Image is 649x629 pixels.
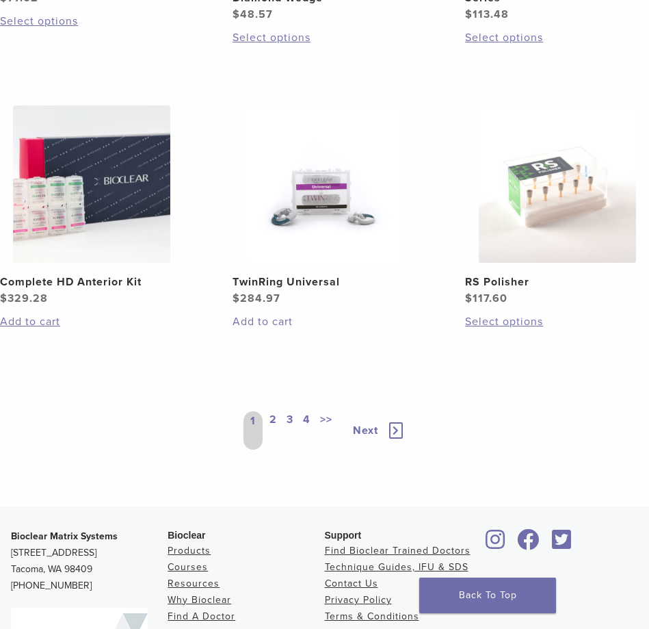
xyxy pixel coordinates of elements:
a: Add to cart: “TwinRing Universal” [233,313,416,330]
a: Bioclear [481,537,510,551]
a: Courses [168,561,208,573]
a: TwinRing UniversalTwinRing Universal $284.97 [233,105,416,307]
span: Next [353,424,378,437]
span: $ [233,8,240,21]
p: [STREET_ADDRESS] Tacoma, WA 98409 [PHONE_NUMBER] [11,528,168,594]
h2: RS Polisher [465,274,649,290]
a: Technique Guides, IFU & SDS [325,561,468,573]
bdi: 113.48 [465,8,509,21]
a: Resources [168,578,220,589]
strong: Bioclear Matrix Systems [11,530,118,542]
span: $ [465,292,473,305]
a: RS PolisherRS Polisher $117.60 [465,105,649,307]
span: $ [465,8,473,21]
bdi: 48.57 [233,8,273,21]
img: RS Polisher [479,105,636,263]
a: 3 [284,411,296,450]
a: Select options for “Diamond Wedge and Long Diamond Wedge” [233,29,416,46]
a: >> [317,411,335,450]
img: TwinRing Universal [246,105,403,263]
a: Why Bioclear [168,594,231,606]
a: Privacy Policy [325,594,392,606]
a: Find Bioclear Trained Doctors [325,545,471,556]
a: Contact Us [325,578,378,589]
a: Back To Top [419,578,556,613]
a: 2 [267,411,280,450]
a: 1 [243,411,263,450]
h2: TwinRing Universal [233,274,416,290]
a: Select options for “Bioclear Evolve Posterior Matrix Series” [465,29,649,46]
span: Bioclear [168,530,205,541]
a: Find A Doctor [168,611,235,622]
span: $ [233,292,240,305]
span: Support [325,530,362,541]
a: Select options for “RS Polisher” [465,313,649,330]
a: 4 [300,411,313,450]
bdi: 284.97 [233,292,280,305]
a: Bioclear [513,537,544,551]
a: Terms & Conditions [325,611,419,622]
bdi: 117.60 [465,292,507,305]
a: Bioclear [547,537,576,551]
a: Products [168,545,211,556]
img: Complete HD Anterior Kit [13,105,170,263]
